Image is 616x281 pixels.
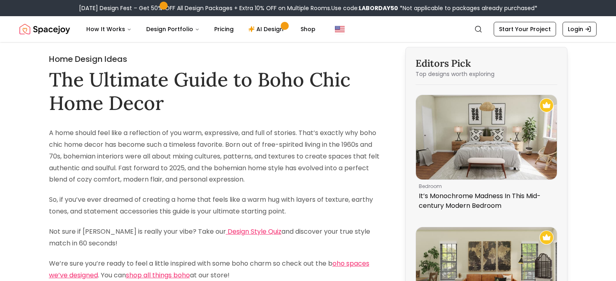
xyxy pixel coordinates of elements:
button: How It Works [80,21,138,37]
a: AI Design [242,21,292,37]
h1: The Ultimate Guide to Boho Chic Home Decor [49,68,384,114]
a: Start Your Project [494,22,556,36]
a: Design Style Quiz [228,227,281,236]
p: A home should feel like a reflection of you warm, expressive, and full of stories. That’s exactly... [49,127,384,186]
img: United States [335,24,345,34]
p: bedroom [419,183,551,190]
span: Use code: [331,4,398,12]
button: Design Portfolio [140,21,206,37]
nav: Global [19,16,597,42]
a: Shop [294,21,322,37]
p: Not sure if [PERSON_NAME] is really your vibe? Take our and discover your true style match in 60 ... [49,226,384,249]
p: Top designs worth exploring [416,70,557,78]
h3: Editors Pick [416,57,557,70]
a: It’s Monochrome Madness In This Mid-century Modern BedroomRecommended Spacejoy Design - It’s Mono... [416,95,557,214]
h2: Home Design Ideas [49,53,384,65]
nav: Main [80,21,322,37]
p: It’s Monochrome Madness In This Mid-century Modern Bedroom [419,191,551,211]
p: So, if you’ve ever dreamed of creating a home that feels like a warm hug with layers of texture, ... [49,194,384,218]
a: oho spaces we’ve designed [49,259,369,280]
img: Recommended Spacejoy Design - Leather & Industrial Accents Dominate This Rustic Living-Dining Room [539,230,554,245]
a: Spacejoy [19,21,70,37]
a: Pricing [208,21,240,37]
img: It’s Monochrome Madness In This Mid-century Modern Bedroom [416,95,557,180]
b: LABORDAY50 [359,4,398,12]
a: shop all things boho [126,270,190,280]
span: *Not applicable to packages already purchased* [398,4,537,12]
div: [DATE] Design Fest – Get 50% OFF All Design Packages + Extra 10% OFF on Multiple Rooms. [79,4,537,12]
a: Login [563,22,597,36]
img: Recommended Spacejoy Design - It’s Monochrome Madness In This Mid-century Modern Bedroom [539,98,554,112]
img: Spacejoy Logo [19,21,70,37]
